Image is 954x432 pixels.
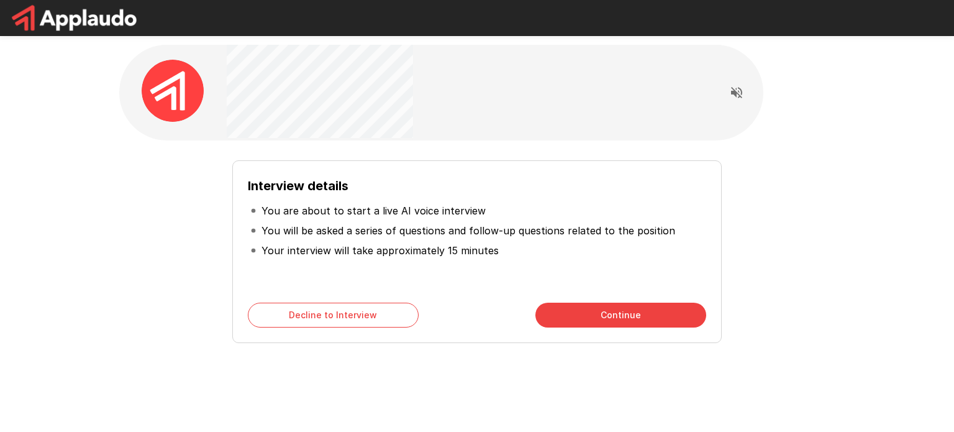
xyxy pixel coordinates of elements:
p: You will be asked a series of questions and follow-up questions related to the position [261,223,675,238]
p: You are about to start a live AI voice interview [261,203,486,218]
b: Interview details [248,178,348,193]
p: Your interview will take approximately 15 minutes [261,243,499,258]
img: applaudo_avatar.png [142,60,204,122]
button: Read questions aloud [724,80,749,105]
button: Decline to Interview [248,303,419,328]
button: Continue [535,303,706,328]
